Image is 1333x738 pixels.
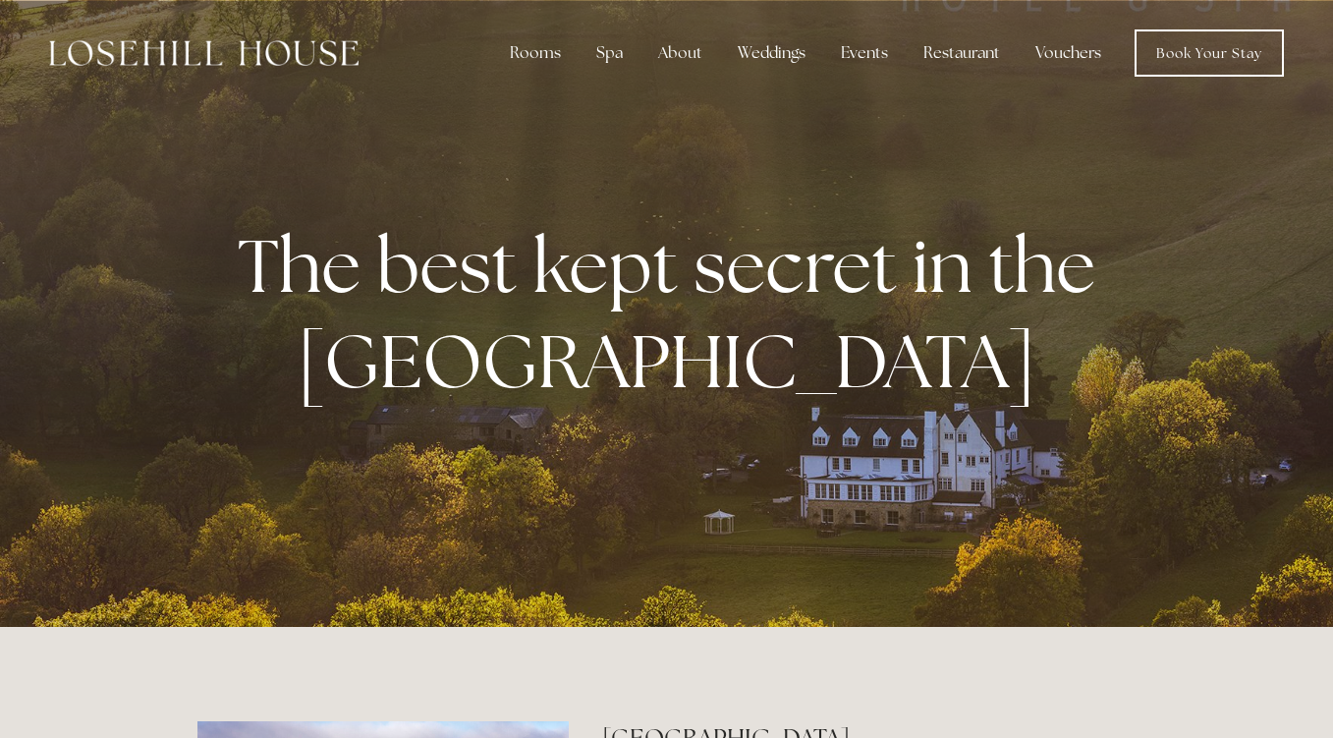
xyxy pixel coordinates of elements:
div: Weddings [722,33,821,73]
div: About [642,33,718,73]
div: Restaurant [908,33,1016,73]
img: Losehill House [49,40,359,66]
div: Rooms [494,33,577,73]
div: Events [825,33,904,73]
a: Book Your Stay [1135,29,1284,77]
strong: The best kept secret in the [GEOGRAPHIC_DATA] [238,217,1111,410]
div: Spa [581,33,639,73]
a: Vouchers [1020,33,1117,73]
